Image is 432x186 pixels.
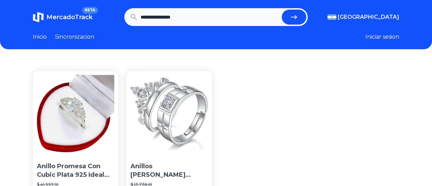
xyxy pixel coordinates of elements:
[33,12,93,23] a: MercadoTrackBETA
[33,71,118,157] img: Anillo Promesa Con Cubic Plata 925 Ideal Regalo Ap 300
[33,33,47,41] a: Inicio
[33,12,44,23] img: MercadoTrack
[126,71,212,157] img: Anillos De Pareja Corona Tiara Regalo Hombre Mujer Promesa
[37,162,114,179] p: Anillo Promesa Con Cubic Plata 925 Ideal Regalo Ap 300
[55,33,94,41] a: Sincronizacion
[82,7,98,14] span: BETA
[365,33,399,41] button: Iniciar sesion
[328,13,399,21] button: [GEOGRAPHIC_DATA]
[130,162,208,179] p: Anillos [PERSON_NAME] [PERSON_NAME] Regalo Hombre Mujer Promesa
[338,13,399,21] span: [GEOGRAPHIC_DATA]
[328,14,336,20] img: Argentina
[46,13,93,21] span: MercadoTrack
